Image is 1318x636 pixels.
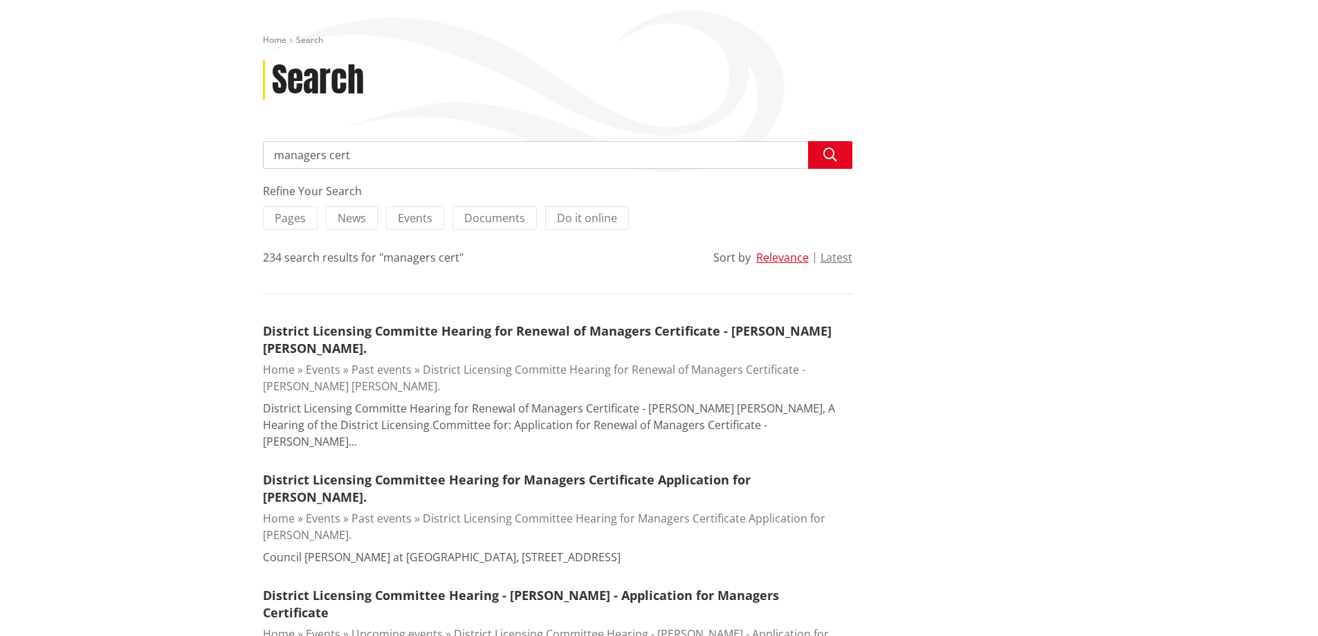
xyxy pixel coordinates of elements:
div: Sort by [713,249,751,266]
a: District Licensing Committe Hearing for Renewal of Managers Certificate - [PERSON_NAME] [PERSON_N... [263,322,832,356]
a: Home [263,362,295,377]
span: Search [296,34,323,46]
p: Council [PERSON_NAME] at [GEOGRAPHIC_DATA], [STREET_ADDRESS] [263,549,621,565]
a: Home [263,511,295,526]
a: Events [306,362,340,377]
nav: breadcrumb [263,35,1056,46]
span: Documents [464,210,525,226]
a: District Licensing Committee Hearing - [PERSON_NAME] - Application for Managers Certificate [263,587,779,621]
span: Pages [275,210,306,226]
a: Home [263,34,286,46]
div: Refine Your Search [263,183,852,199]
h1: Search [272,60,364,100]
p: District Licensing Committe Hearing for Renewal of Managers Certificate - [PERSON_NAME] [PERSON_N... [263,400,852,450]
div: 234 search results for "managers cert" [263,249,464,266]
a: Events [306,511,340,526]
a: Past events [351,511,412,526]
a: District Licensing Committee Hearing for Managers Certificate Application for [PERSON_NAME]. [263,511,825,543]
a: Past events [351,362,412,377]
iframe: Messenger Launcher [1254,578,1304,628]
span: Do it online [557,210,617,226]
input: Search input [263,141,852,169]
button: Relevance [756,251,809,264]
button: Latest [821,251,852,264]
span: Events [398,210,432,226]
span: News [338,210,366,226]
a: District Licensing Committee Hearing for Managers Certificate Application for [PERSON_NAME]. [263,471,751,505]
a: District Licensing Committe Hearing for Renewal of Managers Certificate - [PERSON_NAME] [PERSON_N... [263,362,805,394]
